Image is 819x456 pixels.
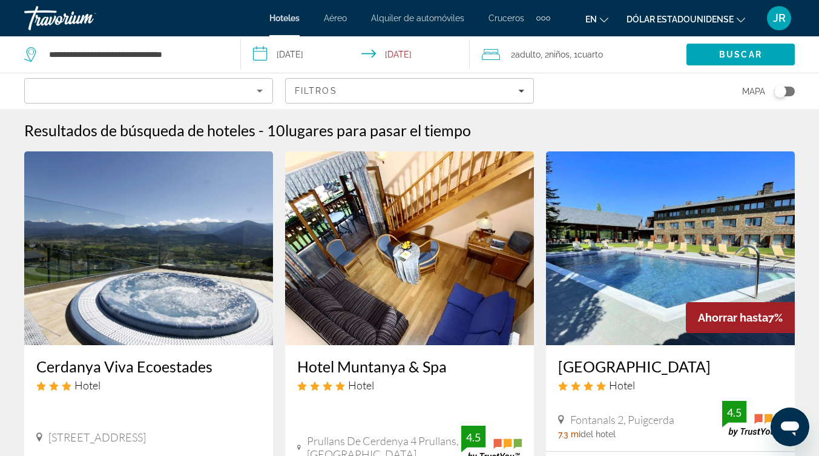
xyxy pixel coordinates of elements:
[297,357,522,375] a: Hotel Muntanya & Spa
[348,378,374,392] span: Hotel
[558,357,783,375] a: [GEOGRAPHIC_DATA]
[285,121,471,139] span: lugares para pasar el tiempo
[35,84,263,98] mat-select: Sort by
[577,50,603,59] span: Cuarto
[585,10,608,28] button: Cambiar idioma
[295,86,337,96] span: Filtros
[558,429,581,439] span: 7.3 mi
[627,15,734,24] font: Dólar estadounidense
[24,2,145,34] a: Travorium
[24,121,255,139] h1: Resultados de búsqueda de hoteles
[585,15,597,24] font: en
[719,50,762,59] span: Buscar
[541,46,570,63] span: , 2
[267,121,471,139] h2: 10
[773,12,786,24] font: JR
[297,378,522,392] div: 4 star Hotel
[48,45,222,64] input: Search hotel destination
[581,429,616,439] span: del hotel
[461,430,485,444] div: 4.5
[488,13,524,23] a: Cruceros
[74,378,100,392] span: Hotel
[722,401,783,437] img: TrustYou guest rating badge
[765,86,795,97] button: Toggle map
[36,378,261,392] div: 3 star Hotel
[722,405,746,420] div: 4.5
[536,8,550,28] button: Elementos de navegación adicionales
[698,311,768,324] span: Ahorrar hasta
[570,46,603,63] span: , 1
[48,431,146,444] span: [STREET_ADDRESS]
[570,413,674,426] span: Fontanals 2, Puigcerda
[269,13,300,23] a: Hoteles
[763,5,795,31] button: Menú de usuario
[549,50,570,59] span: Niños
[285,151,534,345] img: Hotel Muntanya & Spa
[609,378,635,392] span: Hotel
[686,44,795,65] button: Search
[324,13,347,23] a: Aéreo
[686,302,795,333] div: 7%
[771,408,809,446] iframe: Botón para iniciar la ventana de mensajería, conversación en curso
[258,121,264,139] span: -
[627,10,745,28] button: Cambiar moneda
[24,151,273,345] img: Cerdanya Viva Ecoestades
[371,13,464,23] a: Alquiler de automóviles
[470,36,686,73] button: Travelers: 2 adults, 2 children
[546,151,795,345] img: SM Hotel Fontanals Golf
[241,36,470,73] button: Select check in and out date
[515,50,541,59] span: Adulto
[36,357,261,375] a: Cerdanya Viva Ecoestades
[558,378,783,392] div: 4 star Hotel
[285,78,534,104] button: Filters
[742,83,765,100] span: Mapa
[511,46,541,63] span: 2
